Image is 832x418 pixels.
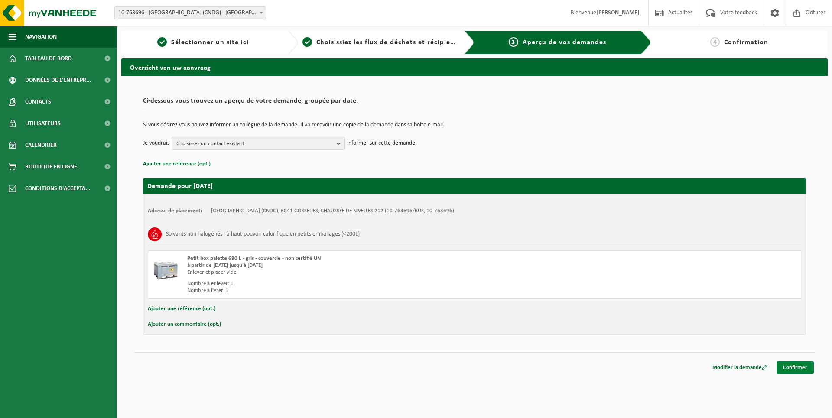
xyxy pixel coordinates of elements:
[143,137,169,150] p: Je voudrais
[25,69,91,91] span: Données de l'entrepr...
[143,159,211,170] button: Ajouter une référence (opt.)
[777,361,814,374] a: Confirmer
[347,137,417,150] p: informer sur cette demande.
[148,208,202,214] strong: Adresse de placement:
[153,255,179,281] img: PB-LB-0680-HPE-GY-11.png
[523,39,606,46] span: Aperçu de vos demandes
[148,303,215,314] button: Ajouter une référence (opt.)
[211,207,454,214] td: [GEOGRAPHIC_DATA] (CNDG), 6041 GOSSELIES, CHAUSSÉE DE NIVELLES 212 (10-763696/BUS, 10-763696)
[706,361,774,374] a: Modifier la demande
[25,91,51,113] span: Contacts
[147,183,213,190] strong: Demande pour [DATE]
[25,134,57,156] span: Calendrier
[187,280,509,287] div: Nombre à enlever: 1
[25,156,77,178] span: Boutique en ligne
[126,37,281,48] a: 1Sélectionner un site ici
[172,137,345,150] button: Choisissez un contact existant
[121,58,828,75] h2: Overzicht van uw aanvraag
[176,137,333,150] span: Choisissez un contact existant
[316,39,461,46] span: Choisissiez les flux de déchets et récipients
[187,287,509,294] div: Nombre à livrer: 1
[115,7,266,19] span: 10-763696 - CLINIQUE NOTRE DAME DE GRÂCE (CNDG) - GOSSELIES
[25,113,61,134] span: Utilisateurs
[710,37,720,47] span: 4
[114,6,266,19] span: 10-763696 - CLINIQUE NOTRE DAME DE GRÂCE (CNDG) - GOSSELIES
[157,37,167,47] span: 1
[187,262,263,268] strong: à partir de [DATE] jusqu'à [DATE]
[302,37,312,47] span: 2
[187,256,321,261] span: Petit box palette 680 L - gris - couvercle - non certifié UN
[171,39,249,46] span: Sélectionner un site ici
[166,227,360,241] h3: Solvants non halogénés - à haut pouvoir calorifique en petits emballages (<200L)
[25,26,57,48] span: Navigation
[25,178,91,199] span: Conditions d'accepta...
[187,269,509,276] div: Enlever et placer vide
[596,10,640,16] strong: [PERSON_NAME]
[509,37,518,47] span: 3
[148,319,221,330] button: Ajouter un commentaire (opt.)
[25,48,72,69] span: Tableau de bord
[302,37,458,48] a: 2Choisissiez les flux de déchets et récipients
[724,39,768,46] span: Confirmation
[143,122,806,128] p: Si vous désirez vous pouvez informer un collègue de la demande. Il va recevoir une copie de la de...
[143,97,806,109] h2: Ci-dessous vous trouvez un aperçu de votre demande, groupée par date.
